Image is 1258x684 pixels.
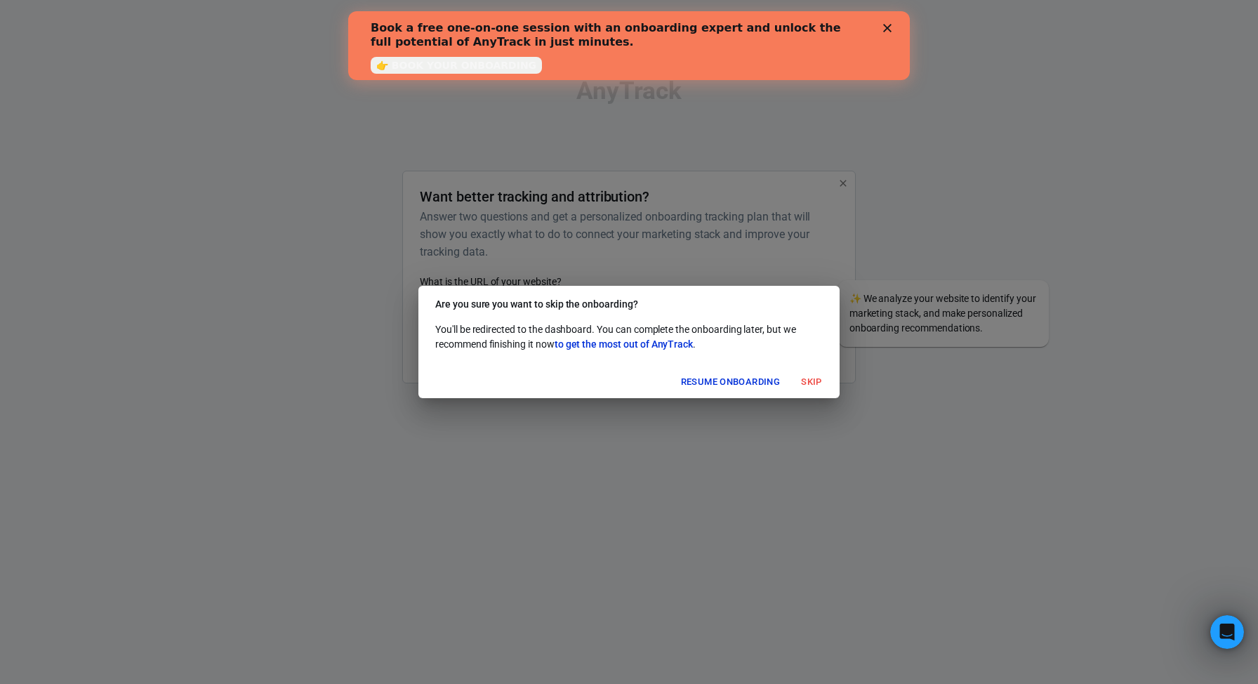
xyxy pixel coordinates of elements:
[348,11,910,80] iframe: Intercom live chat banner
[555,338,693,350] span: to get the most out of AnyTrack
[789,371,834,393] button: Skip
[535,13,549,21] div: Close
[1210,615,1244,649] iframe: Intercom live chat
[677,371,783,393] button: Resume onboarding
[418,286,840,322] h2: Are you sure you want to skip the onboarding?
[435,322,823,352] p: You'll be redirected to the dashboard. You can complete the onboarding later, but we recommend fi...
